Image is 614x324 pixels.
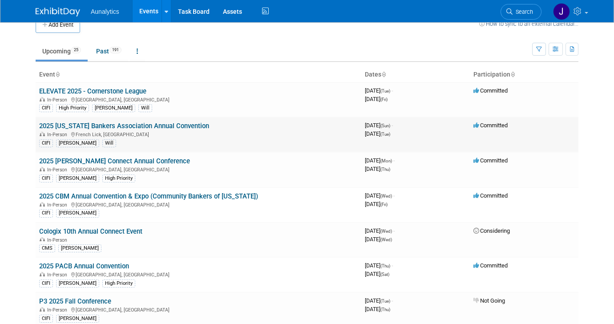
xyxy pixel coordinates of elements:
span: In-Person [47,132,70,138]
span: (Thu) [380,307,390,312]
span: In-Person [47,97,70,103]
div: French Lick, [GEOGRAPHIC_DATA] [39,130,358,138]
span: Not Going [473,297,505,304]
span: Considering [473,227,510,234]
span: [DATE] [365,262,393,269]
span: (Wed) [380,194,392,198]
a: Sort by Event Name [55,71,60,78]
span: (Fri) [380,97,388,102]
a: Upcoming25 [36,43,88,60]
a: ELEVATE 2025 - Cornerstone League [39,87,146,95]
div: CIFI [39,174,53,182]
div: [PERSON_NAME] [56,315,99,323]
span: 191 [109,47,121,53]
img: Julie Grisanti-Cieslak [553,3,570,20]
div: CIFI [39,139,53,147]
div: CIFI [39,279,53,288]
img: In-Person Event [40,237,45,242]
span: - [392,262,393,269]
span: (Thu) [380,263,390,268]
span: Committed [473,87,508,94]
div: Will [138,104,152,112]
span: In-Person [47,237,70,243]
span: Committed [473,262,508,269]
div: [GEOGRAPHIC_DATA], [GEOGRAPHIC_DATA] [39,166,358,173]
div: CIFI [39,104,53,112]
span: (Fri) [380,202,388,207]
div: [PERSON_NAME] [58,244,101,252]
span: Aunalytics [91,8,119,15]
div: [GEOGRAPHIC_DATA], [GEOGRAPHIC_DATA] [39,271,358,278]
img: In-Person Event [40,272,45,276]
span: (Tue) [380,299,390,304]
span: (Mon) [380,158,392,163]
span: [DATE] [365,96,388,102]
th: Dates [361,67,470,82]
span: [DATE] [365,122,393,129]
span: Committed [473,192,508,199]
img: In-Person Event [40,132,45,136]
span: (Tue) [380,89,390,93]
span: [DATE] [365,130,390,137]
span: In-Person [47,202,70,208]
span: [DATE] [365,201,388,207]
div: High Priority [102,174,135,182]
div: [GEOGRAPHIC_DATA], [GEOGRAPHIC_DATA] [39,201,358,208]
a: How to sync to an external calendar... [479,20,578,27]
div: [PERSON_NAME] [56,209,99,217]
span: [DATE] [365,306,390,312]
span: - [393,192,395,199]
span: [DATE] [365,166,390,172]
a: Cologix 10th Annual Connect Event [39,227,142,235]
span: Committed [473,122,508,129]
span: In-Person [47,272,70,278]
span: (Wed) [380,237,392,242]
div: [PERSON_NAME] [56,174,99,182]
img: In-Person Event [40,97,45,101]
span: (Thu) [380,167,390,172]
span: (Tue) [380,132,390,137]
img: In-Person Event [40,202,45,207]
span: - [393,157,395,164]
div: High Priority [102,279,135,288]
span: [DATE] [365,227,395,234]
img: In-Person Event [40,167,45,171]
span: (Wed) [380,229,392,234]
th: Participation [470,67,578,82]
div: CIFI [39,209,53,217]
a: 2025 PACB Annual Convention [39,262,129,270]
span: - [392,122,393,129]
a: Past191 [89,43,128,60]
div: CMS [39,244,55,252]
div: High Priority [56,104,89,112]
span: Committed [473,157,508,164]
span: [DATE] [365,87,393,94]
a: Search [501,4,541,20]
a: 2025 [PERSON_NAME] Connect Annual Conference [39,157,190,165]
span: In-Person [47,167,70,173]
th: Event [36,67,361,82]
a: Sort by Participation Type [510,71,515,78]
span: 25 [71,47,81,53]
div: [PERSON_NAME] [56,139,99,147]
div: Will [102,139,116,147]
div: [PERSON_NAME] [92,104,135,112]
span: - [392,87,393,94]
span: - [392,297,393,304]
span: [DATE] [365,236,392,243]
a: Sort by Start Date [381,71,386,78]
div: CIFI [39,315,53,323]
span: [DATE] [365,157,395,164]
a: P3 2025 Fall Conference [39,297,111,305]
span: - [393,227,395,234]
span: [DATE] [365,271,389,277]
span: [DATE] [365,297,393,304]
img: ExhibitDay [36,8,80,16]
div: [GEOGRAPHIC_DATA], [GEOGRAPHIC_DATA] [39,306,358,313]
span: (Sun) [380,123,390,128]
span: (Sat) [380,272,389,277]
div: [PERSON_NAME] [56,279,99,288]
span: [DATE] [365,192,395,199]
a: 2025 CBM Annual Convention & Expo (Community Bankers of [US_STATE]) [39,192,258,200]
img: In-Person Event [40,307,45,312]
